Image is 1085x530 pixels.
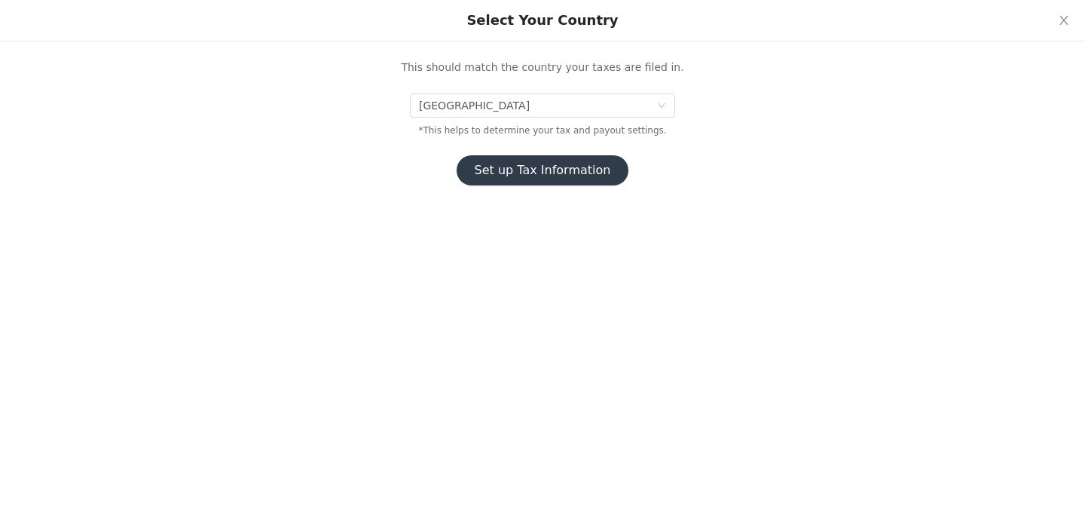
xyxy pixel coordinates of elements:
[457,155,629,185] button: Set up Tax Information
[466,12,618,29] div: Select Your Country
[298,60,787,75] p: This should match the country your taxes are filed in.
[298,124,787,137] p: *This helps to determine your tax and payout settings.
[657,101,666,112] i: icon: down
[419,94,530,117] div: United States
[1058,14,1070,26] i: icon: close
